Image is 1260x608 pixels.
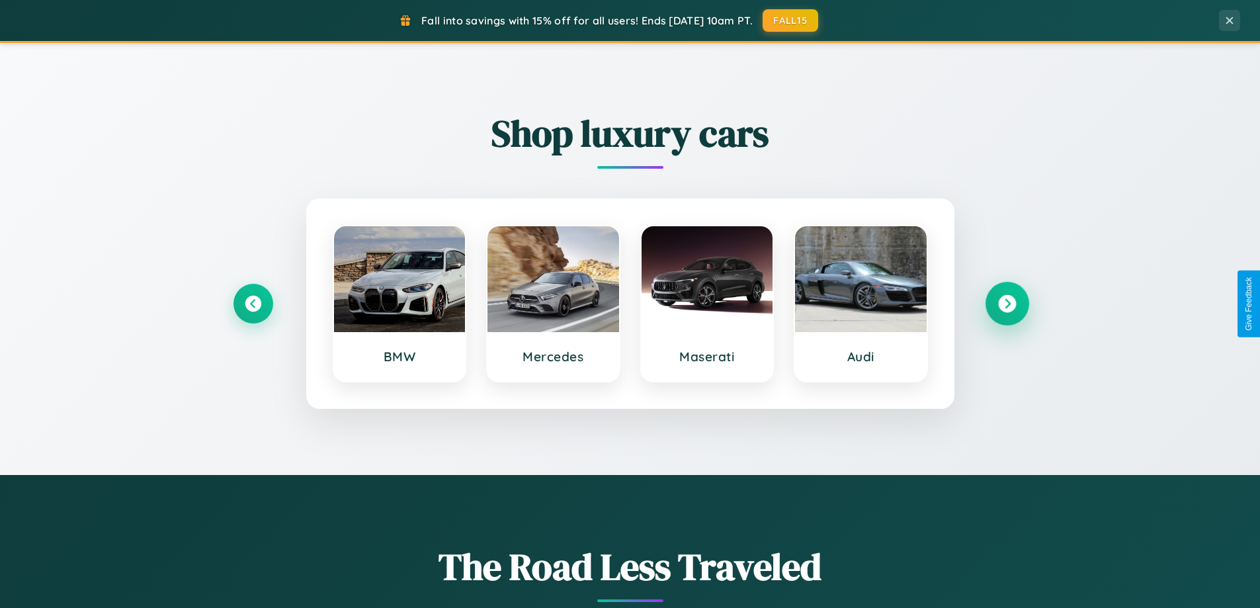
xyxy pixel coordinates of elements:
h3: BMW [347,349,452,365]
h3: Audi [808,349,913,365]
button: FALL15 [763,9,818,32]
span: Fall into savings with 15% off for all users! Ends [DATE] 10am PT. [421,14,753,27]
div: Give Feedback [1244,277,1253,331]
h3: Mercedes [501,349,606,365]
h3: Maserati [655,349,760,365]
h2: Shop luxury cars [233,108,1027,159]
h1: The Road Less Traveled [233,541,1027,592]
